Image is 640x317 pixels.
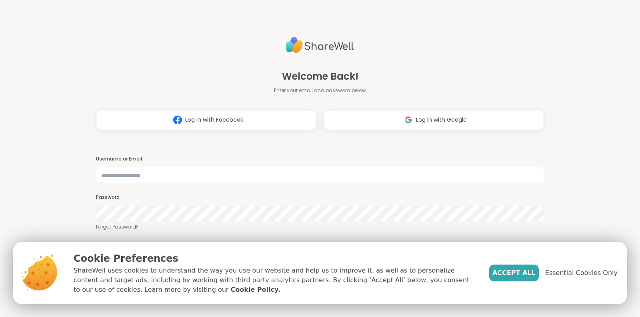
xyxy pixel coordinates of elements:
[231,285,280,295] a: Cookie Policy.
[282,69,358,84] span: Welcome Back!
[170,112,185,127] img: ShareWell Logomark
[416,116,467,124] span: Log in with Google
[489,265,539,281] button: Accept All
[286,34,354,56] img: ShareWell Logo
[545,268,618,278] span: Essential Cookies Only
[96,194,544,201] h3: Password
[74,266,476,295] p: ShareWell uses cookies to understand the way you use our website and help us to improve it, as we...
[185,116,243,124] span: Log in with Facebook
[96,223,544,231] a: Forgot Password?
[96,156,544,163] h3: Username or Email
[492,268,536,278] span: Accept All
[274,87,366,94] span: Enter your email and password below
[323,110,544,130] button: Log in with Google
[74,251,476,266] p: Cookie Preferences
[401,112,416,127] img: ShareWell Logomark
[96,110,317,130] button: Log in with Facebook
